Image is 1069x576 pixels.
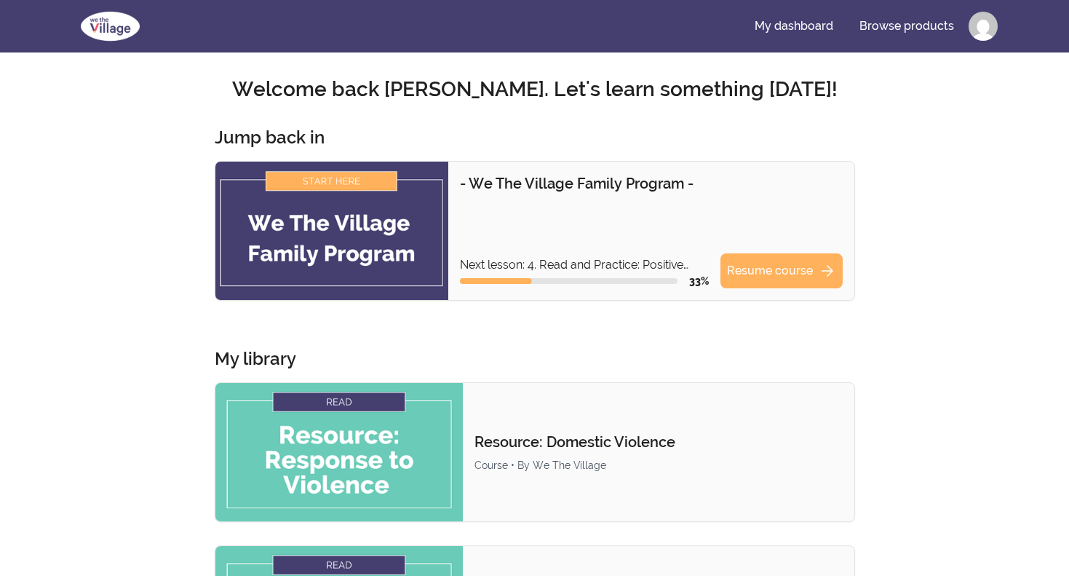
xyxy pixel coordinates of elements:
[969,12,998,41] img: Profile image for RICHARD W MAGEE
[460,173,843,194] p: - We The Village Family Program -
[819,262,836,280] span: arrow_forward
[743,9,998,44] nav: Main
[474,432,842,452] p: Resource: Domestic Violence
[460,278,677,284] div: Course progress
[215,382,855,522] a: Product image for Resource: Domestic ViolenceResource: Domestic ViolenceCourse • By We The Village
[474,458,842,473] div: Course • By We The Village
[720,253,843,288] a: Resume coursearrow_forward
[72,76,998,103] h2: Welcome back [PERSON_NAME]. Let's learn something [DATE]!
[215,383,464,521] img: Product image for Resource: Domestic Violence
[215,162,448,300] img: Product image for - We The Village Family Program -
[215,126,325,149] h3: Jump back in
[848,9,966,44] a: Browse products
[689,275,709,287] span: 33 %
[460,256,709,274] p: Next lesson: 4. Read and Practice: Positive Reinforcement
[215,347,296,371] h3: My library
[743,9,845,44] a: My dashboard
[72,9,148,44] img: We The Village logo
